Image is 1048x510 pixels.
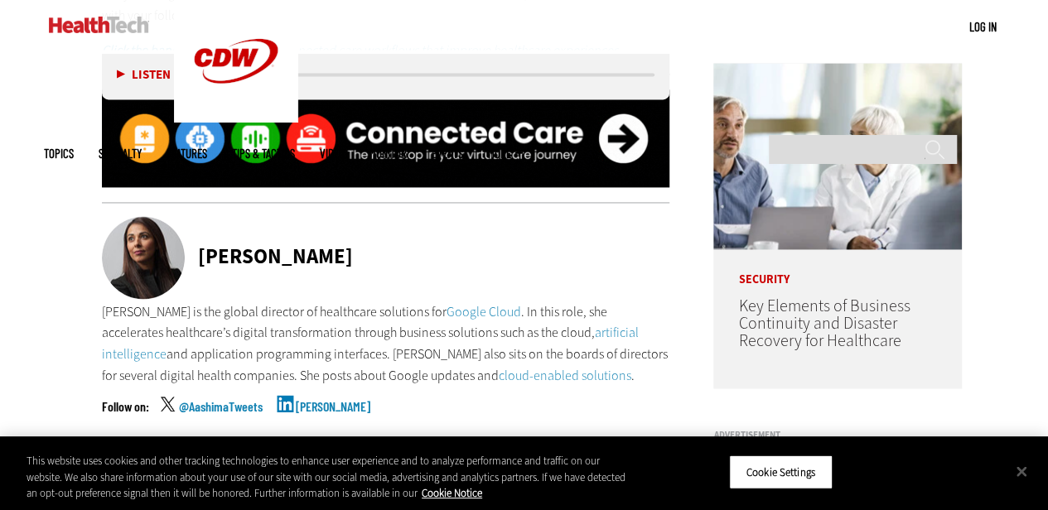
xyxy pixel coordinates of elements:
img: Home [49,17,149,33]
span: Topics [44,147,74,160]
a: [PERSON_NAME] [296,399,370,440]
div: [PERSON_NAME] [198,246,353,267]
p: Security [713,249,962,286]
span: Specialty [99,147,142,160]
p: [PERSON_NAME] is the global director of healthcare solutions for . In this role, she accelerates ... [102,301,670,386]
img: Aashima Gupta [102,216,185,299]
div: User menu [969,18,997,36]
div: This website uses cookies and other tracking technologies to enhance user experience and to analy... [27,453,629,502]
span: More [488,147,523,160]
a: Features [167,147,207,160]
a: CDW [174,109,298,127]
a: artificial intelligence [102,324,639,363]
a: MonITor [369,147,407,160]
a: Events [432,147,463,160]
a: Video [320,147,345,160]
button: Cookie Settings [729,455,833,489]
h3: Advertisement [713,430,962,439]
a: Tips & Tactics [232,147,295,160]
a: Log in [969,19,997,34]
a: More information about your privacy [422,486,482,500]
a: Google Cloud [447,303,521,320]
a: Key Elements of Business Continuity and Disaster Recovery for Healthcare [738,295,910,352]
a: @AashimaTweets [179,399,263,440]
a: cloud-enabled solutions [499,367,631,384]
button: Close [1003,453,1040,489]
img: incident response team discusses around a table [713,63,962,249]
